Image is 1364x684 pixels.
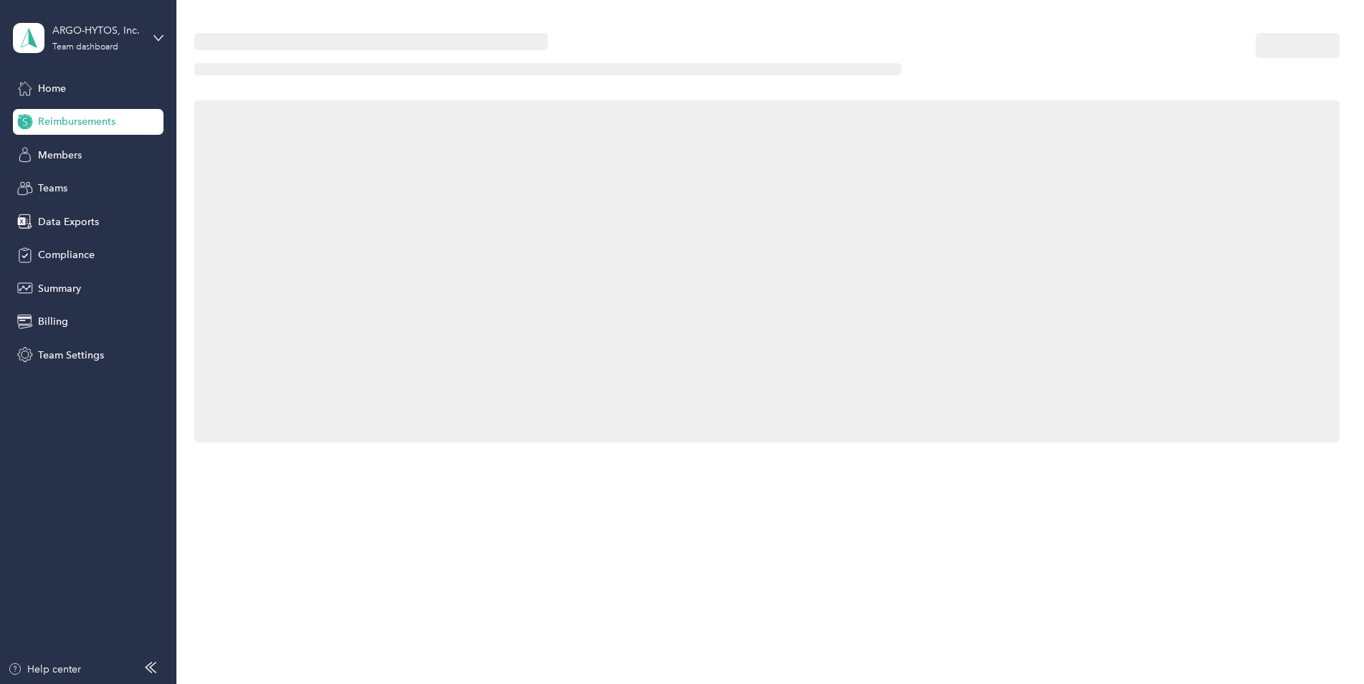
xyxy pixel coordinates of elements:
div: Team dashboard [52,43,118,52]
span: Team Settings [38,348,104,363]
iframe: Everlance-gr Chat Button Frame [1284,604,1364,684]
span: Home [38,81,66,96]
span: Compliance [38,247,95,262]
span: Data Exports [38,214,99,229]
span: Summary [38,281,81,296]
span: Billing [38,314,68,329]
span: Teams [38,181,67,196]
span: Members [38,148,82,163]
span: Reimbursements [38,114,115,129]
div: ARGO-HYTOS, Inc. [52,23,142,38]
button: Help center [8,662,81,677]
